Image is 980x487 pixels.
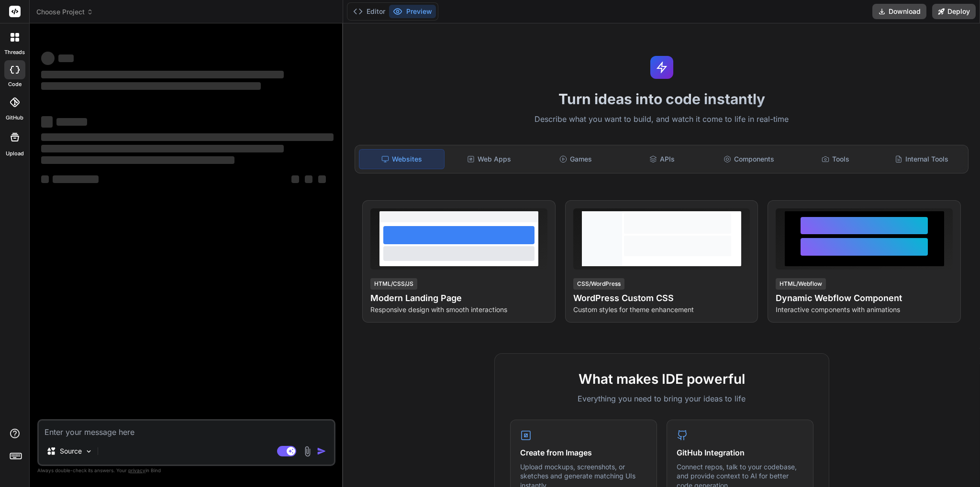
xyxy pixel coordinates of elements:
[880,149,964,169] div: Internal Tools
[446,149,531,169] div: Web Apps
[389,5,436,18] button: Preview
[60,446,82,456] p: Source
[349,5,389,18] button: Editor
[41,52,55,65] span: ‌
[520,447,647,458] h4: Create from Images
[6,150,24,158] label: Upload
[793,149,878,169] div: Tools
[677,447,803,458] h4: GitHub Integration
[58,54,74,62] span: ‌
[8,80,22,88] label: code
[872,4,926,19] button: Download
[6,114,23,122] label: GitHub
[370,278,417,290] div: HTML/CSS/JS
[302,446,313,457] img: attachment
[41,175,49,183] span: ‌
[4,48,25,56] label: threads
[53,175,99,183] span: ‌
[573,278,624,290] div: CSS/WordPress
[370,305,547,314] p: Responsive design with smooth interactions
[510,393,813,404] p: Everything you need to bring your ideas to life
[706,149,791,169] div: Components
[776,305,953,314] p: Interactive components with animations
[41,116,53,128] span: ‌
[41,71,284,78] span: ‌
[305,175,312,183] span: ‌
[359,149,445,169] div: Websites
[41,82,261,90] span: ‌
[776,278,826,290] div: HTML/Webflow
[37,466,335,475] p: Always double-check its answers. Your in Bind
[932,4,976,19] button: Deploy
[776,292,953,305] h4: Dynamic Webflow Component
[573,305,750,314] p: Custom styles for theme enhancement
[510,369,813,389] h2: What makes IDE powerful
[41,145,284,152] span: ‌
[533,149,618,169] div: Games
[41,156,234,164] span: ‌
[56,118,87,126] span: ‌
[128,467,145,473] span: privacy
[291,175,299,183] span: ‌
[349,90,974,108] h1: Turn ideas into code instantly
[85,447,93,455] img: Pick Models
[36,7,93,17] span: Choose Project
[318,175,326,183] span: ‌
[620,149,704,169] div: APIs
[317,446,326,456] img: icon
[41,133,334,141] span: ‌
[370,292,547,305] h4: Modern Landing Page
[349,113,974,126] p: Describe what you want to build, and watch it come to life in real-time
[573,292,750,305] h4: WordPress Custom CSS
